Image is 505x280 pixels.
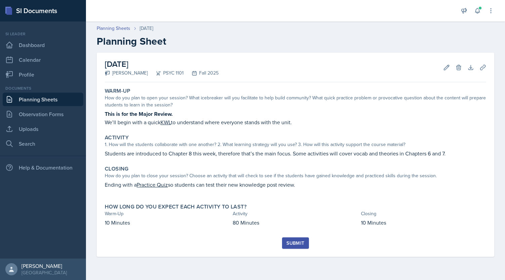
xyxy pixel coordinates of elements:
[105,172,486,179] div: How do you plan to close your session? Choose an activity that will check to see if the students ...
[148,69,184,77] div: PSYC 1101
[105,134,129,141] label: Activity
[97,35,494,47] h2: Planning Sheet
[105,203,246,210] label: How long do you expect each activity to last?
[184,69,219,77] div: Fall 2025
[105,69,148,77] div: [PERSON_NAME]
[3,85,83,91] div: Documents
[3,107,83,121] a: Observation Forms
[361,219,486,227] p: 10 Minutes
[233,219,358,227] p: 80 Minutes
[105,118,486,126] p: We’ll begin with a quick to understand where everyone stands with the unit.
[286,240,304,246] div: Submit
[140,25,153,32] div: [DATE]
[361,210,486,217] div: Closing
[3,93,83,106] a: Planning Sheets
[105,166,129,172] label: Closing
[282,237,309,249] button: Submit
[3,161,83,174] div: Help & Documentation
[21,263,67,269] div: [PERSON_NAME]
[3,53,83,66] a: Calendar
[105,181,486,189] p: Ending with a so students can test their new knowledge post review.
[3,68,83,81] a: Profile
[105,210,230,217] div: Warm-Up
[3,137,83,150] a: Search
[105,94,486,108] div: How do you plan to open your session? What icebreaker will you facilitate to help build community...
[160,119,171,126] u: KWL
[3,31,83,37] div: Si leader
[3,122,83,136] a: Uploads
[21,269,67,276] div: [GEOGRAPHIC_DATA]
[233,210,358,217] div: Activity
[105,149,486,157] p: Students are introduced to Chapter 8 this week, therefore that’s the main focus. Some activities ...
[3,38,83,52] a: Dashboard
[137,181,168,188] u: Practice Quiz
[105,141,486,148] div: 1. How will the students collaborate with one another? 2. What learning strategy will you use? 3....
[105,110,173,118] strong: This is for the Major Review.
[97,25,130,32] a: Planning Sheets
[105,58,219,70] h2: [DATE]
[105,88,131,94] label: Warm-Up
[105,219,230,227] p: 10 Minutes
